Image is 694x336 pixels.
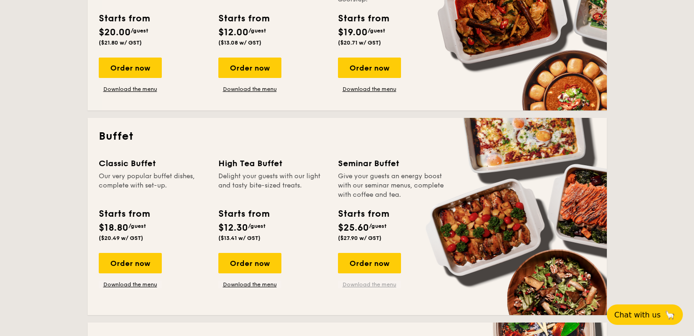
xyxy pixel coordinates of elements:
div: Delight your guests with our light and tasty bite-sized treats. [218,172,327,200]
div: Starts from [218,207,269,221]
div: Order now [338,253,401,273]
span: $20.00 [99,27,131,38]
span: /guest [369,223,387,229]
div: Starts from [338,207,388,221]
span: ($20.49 w/ GST) [99,235,143,241]
div: Give your guests an energy boost with our seminar menus, complete with coffee and tea. [338,172,446,200]
div: Order now [99,253,162,273]
span: ($20.71 w/ GST) [338,39,381,46]
span: $12.30 [218,222,248,233]
span: /guest [368,27,385,34]
span: /guest [248,27,266,34]
span: /guest [248,223,266,229]
span: ($27.90 w/ GST) [338,235,382,241]
div: Starts from [338,12,388,26]
a: Download the menu [99,281,162,288]
a: Download the menu [218,85,281,93]
div: Starts from [99,12,149,26]
div: Classic Buffet [99,157,207,170]
h2: Buffet [99,129,596,144]
span: /guest [128,223,146,229]
span: $25.60 [338,222,369,233]
div: Order now [99,58,162,78]
span: ($21.80 w/ GST) [99,39,142,46]
div: Our very popular buffet dishes, complete with set-up. [99,172,207,200]
a: Download the menu [218,281,281,288]
span: /guest [131,27,148,34]
div: High Tea Buffet [218,157,327,170]
div: Starts from [218,12,269,26]
div: Order now [218,58,281,78]
span: ($13.08 w/ GST) [218,39,261,46]
div: Order now [338,58,401,78]
span: Chat with us [614,310,661,319]
a: Download the menu [338,281,401,288]
div: Starts from [99,207,149,221]
span: $18.80 [99,222,128,233]
a: Download the menu [99,85,162,93]
div: Order now [218,253,281,273]
span: ($13.41 w/ GST) [218,235,261,241]
span: 🦙 [664,310,675,320]
a: Download the menu [338,85,401,93]
div: Seminar Buffet [338,157,446,170]
button: Chat with us🦙 [607,304,683,325]
span: $19.00 [338,27,368,38]
span: $12.00 [218,27,248,38]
